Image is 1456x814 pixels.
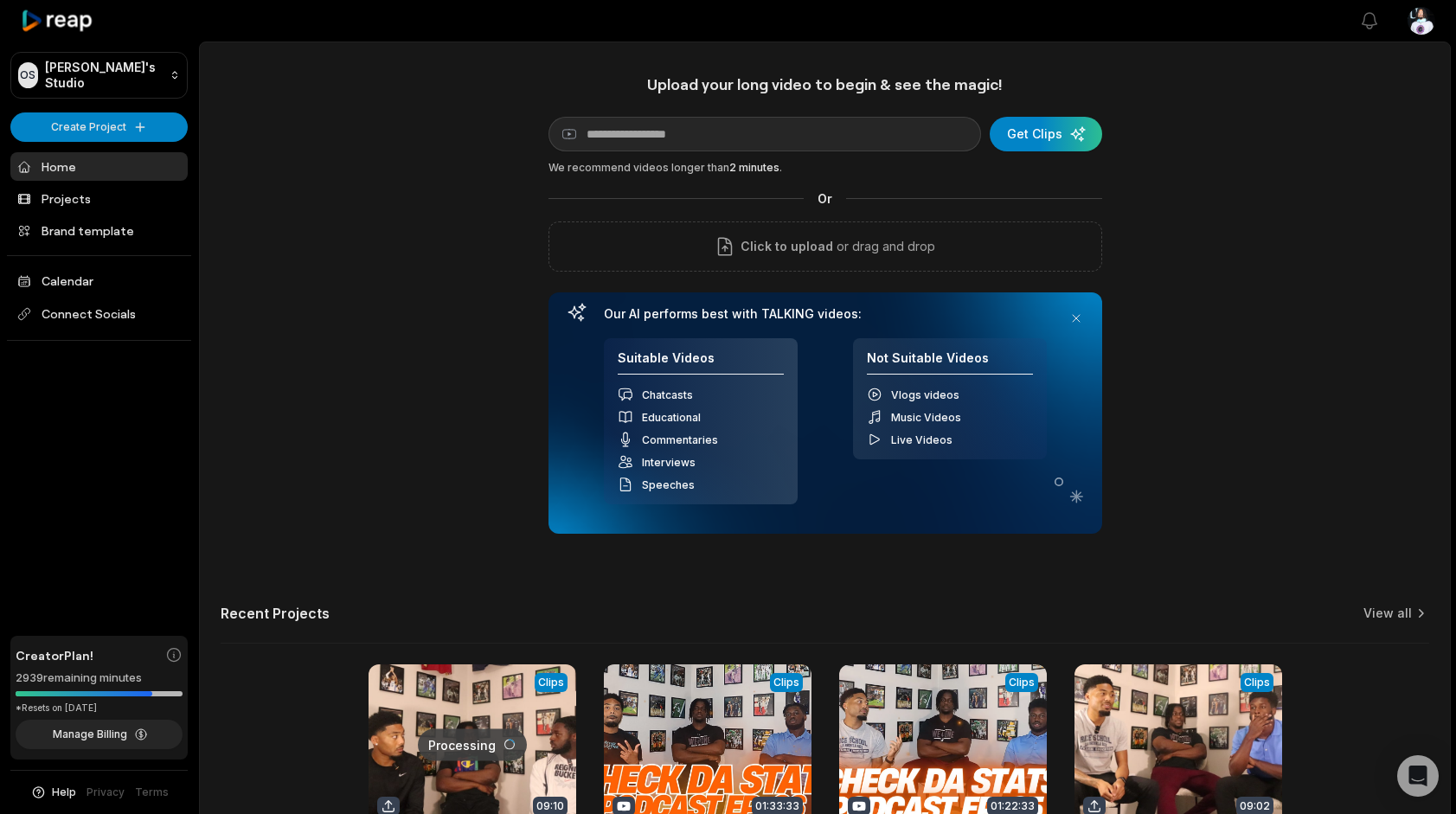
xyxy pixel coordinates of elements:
[10,216,188,245] a: Brand template
[16,720,183,749] button: Manage Billing
[642,388,693,401] span: Chatcasts
[891,411,961,424] span: Music Videos
[548,160,1102,176] div: We recommend videos longer than .
[52,785,76,800] span: Help
[10,266,188,295] a: Calendar
[990,117,1102,151] button: Get Clips
[10,298,188,330] span: Connect Socials
[833,236,935,257] p: or drag and drop
[867,350,1033,375] h4: Not Suitable Videos
[741,236,833,257] span: Click to upload
[87,785,125,800] a: Privacy
[135,785,169,800] a: Terms
[642,456,696,469] span: Interviews
[10,152,188,181] a: Home
[1397,755,1439,797] div: Open Intercom Messenger
[804,189,846,208] span: Or
[16,702,183,715] div: *Resets on [DATE]
[642,411,701,424] span: Educational
[18,62,38,88] div: OS
[548,74,1102,94] h1: Upload your long video to begin & see the magic!
[642,478,695,491] span: Speeches
[30,785,76,800] button: Help
[891,388,959,401] span: Vlogs videos
[45,60,163,91] p: [PERSON_NAME]'s Studio
[891,433,952,446] span: Live Videos
[10,112,188,142] button: Create Project
[16,670,183,687] div: 2939 remaining minutes
[16,646,93,664] span: Creator Plan!
[729,161,779,174] span: 2 minutes
[642,433,718,446] span: Commentaries
[618,350,784,375] h4: Suitable Videos
[221,605,330,622] h2: Recent Projects
[1363,605,1412,622] a: View all
[10,184,188,213] a: Projects
[604,306,1047,322] h3: Our AI performs best with TALKING videos:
